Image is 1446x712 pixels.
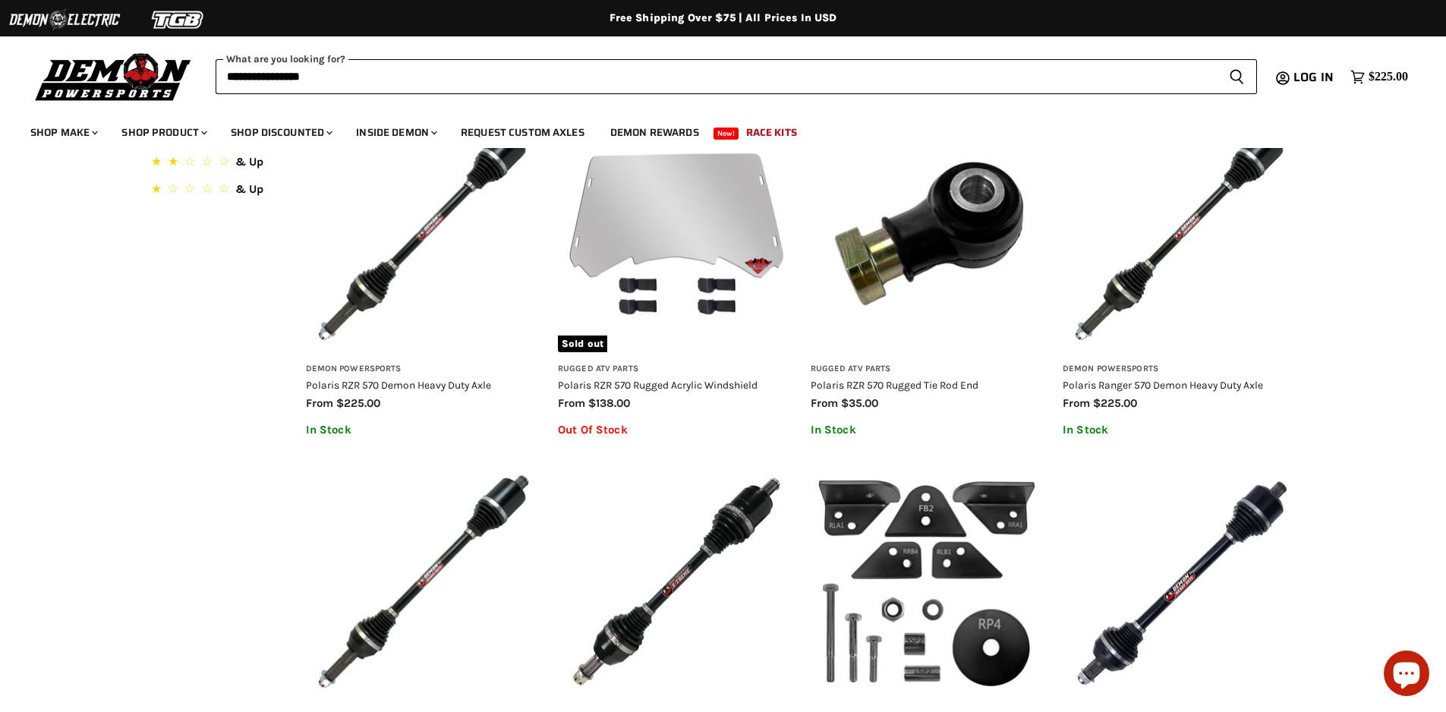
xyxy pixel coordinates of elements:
button: 1 Star. [148,180,285,202]
img: Demon Electric Logo 2 [8,5,121,34]
span: from [558,396,585,410]
p: In Stock [811,424,1048,436]
img: Polaris RZR 570 Demon Bracket Lift Kit [811,463,1048,701]
p: In Stock [1063,424,1300,436]
a: Race Kits [735,117,808,148]
a: Polaris RZR 570 Rugged Acrylic Windshield [558,379,758,391]
span: New! [714,128,739,140]
h3: Demon Powersports [306,364,543,375]
a: Log in [1287,71,1343,84]
img: Polaris RZR 570 Demon Heavy Duty Lift Kit Axle [306,463,543,701]
p: Out Of Stock [558,424,795,436]
span: from [1063,396,1090,410]
a: Shop Product [110,117,216,148]
div: Free Shipping Over $75 | All Prices In USD [116,11,1331,25]
ul: Main menu [19,111,1404,148]
img: Polaris Ranger 570 Demon Heavy Duty Axle [1063,115,1300,353]
span: $35.00 [841,396,878,410]
h3: Rugged ATV Parts [558,364,795,375]
span: $138.00 [588,396,630,410]
h3: Rugged ATV Parts [811,364,1048,375]
img: Demon Powersports [30,49,197,103]
a: Request Custom Axles [449,117,596,148]
a: Shop Discounted [219,117,342,148]
img: Polaris RZR 570 Rugged Acrylic Windshield [558,115,795,353]
span: from [811,396,838,410]
span: from [306,396,333,410]
span: $225.00 [1369,70,1408,84]
button: 2 Stars. [148,153,285,175]
a: Polaris RZR 570 Rugged Tie Rod End [811,379,978,391]
span: $225.00 [336,396,380,410]
input: When autocomplete results are available use up and down arrows to review and enter to select [216,59,1217,94]
img: Polaris RZR 570 Demon Xtreme Heavy Duty Axle [558,463,795,701]
a: $225.00 [1343,66,1416,88]
p: In Stock [306,424,543,436]
button: Search [1217,59,1257,94]
img: Polaris RZR 570 Demon Heavy Duty Axle [306,115,543,353]
span: $225.00 [1093,396,1137,410]
a: Shop Make [19,117,107,148]
span: Sold out [558,336,607,352]
span: & Up [235,155,263,169]
inbox-online-store-chat: Shopify online store chat [1379,651,1434,700]
span: & Up [235,182,263,196]
img: Polaris RZR 1000 Demon Heavy Duty Axle [1063,463,1300,701]
span: Log in [1293,68,1334,87]
img: Polaris RZR 570 Rugged Tie Rod End [811,115,1048,353]
form: Product [216,59,1257,94]
a: Polaris RZR 570 Demon Heavy Duty Axle [306,379,491,391]
img: TGB Logo 2 [121,5,235,34]
h3: Demon Powersports [1063,364,1300,375]
a: Demon Rewards [599,117,710,148]
a: Polaris RZR 570 Rugged Acrylic WindshieldSold out [558,115,795,353]
a: Inside Demon [345,117,446,148]
a: Polaris Ranger 570 Demon Heavy Duty Axle [1063,379,1263,391]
